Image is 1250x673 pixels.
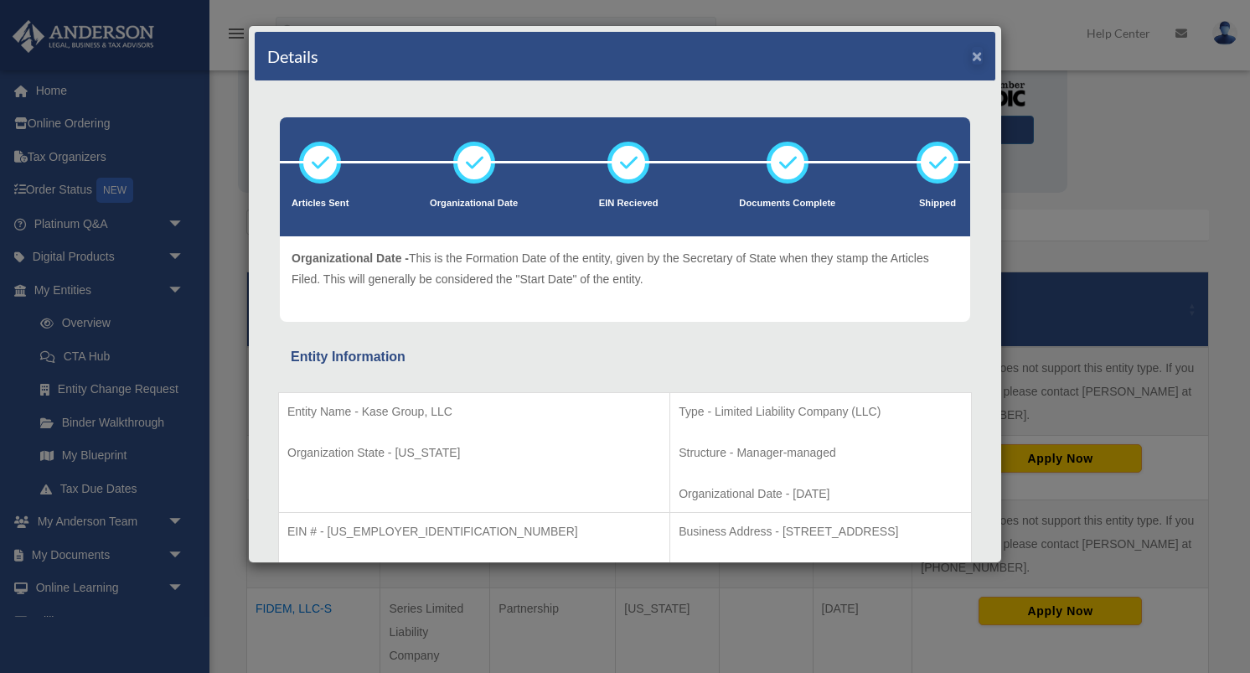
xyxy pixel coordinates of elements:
p: Structure - Manager-managed [679,443,963,463]
p: Organization State - [US_STATE] [287,443,661,463]
p: EIN # - [US_EMPLOYER_IDENTIFICATION_NUMBER] [287,521,661,542]
p: This is the Formation Date of the entity, given by the Secretary of State when they stamp the Art... [292,248,958,289]
p: Shipped [917,195,958,212]
p: SOS number - 2023-001229543 [287,562,661,583]
p: Type - Limited Liability Company (LLC) [679,401,963,422]
h4: Details [267,44,318,68]
p: Organizational Date [430,195,518,212]
p: EIN Recieved [599,195,659,212]
p: Business Address - [STREET_ADDRESS] [679,521,963,542]
div: Entity Information [291,345,959,369]
p: Organizational Date - [DATE] [679,484,963,505]
span: Organizational Date - [292,251,409,265]
p: Articles Sent [292,195,349,212]
button: × [972,47,983,65]
p: Entity Name - Kase Group, LLC [287,401,661,422]
p: Documents Complete [739,195,835,212]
